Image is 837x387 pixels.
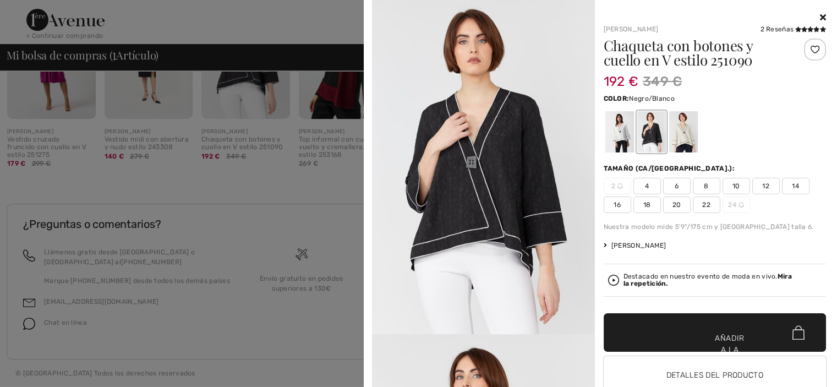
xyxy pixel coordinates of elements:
[760,25,794,33] font: 2 Reseñas
[728,201,736,209] font: 24
[611,242,666,249] font: [PERSON_NAME]
[792,326,805,340] img: Bag.svg
[614,201,621,209] font: 16
[637,111,665,152] div: Blanco y negro
[623,272,778,280] font: Destacado en nuestro evento de moda en vivo.
[604,36,753,69] font: Chaqueta con botones y cuello en V estilo 251090
[623,272,792,287] font: Mira la repetición.
[605,111,633,152] div: Blanco/Negro
[608,275,619,286] img: Mira la repetición
[611,182,615,190] font: 2
[792,182,799,190] font: 14
[604,165,735,172] font: Tamaño (CA/[GEOGRAPHIC_DATA].):
[672,201,681,209] font: 20
[643,74,682,89] font: 349 €
[629,95,675,102] font: Negro/Blanco
[732,182,740,190] font: 10
[738,202,744,208] img: ring-m.svg
[675,182,679,190] font: 6
[604,223,814,231] font: Nuestra modelo mide 5'9"/175 cm y [GEOGRAPHIC_DATA] talla 6.
[617,183,623,189] img: ring-m.svg
[715,333,745,367] font: Añadir a la bolsa
[704,182,708,190] font: 8
[666,370,763,380] font: Detalles del producto
[604,74,639,89] font: 192 €
[604,95,630,102] font: Color:
[24,8,54,18] font: Ayuda
[645,182,649,190] font: 4
[604,25,659,33] a: [PERSON_NAME]
[669,111,697,152] div: Piedra lunar/negra
[762,182,769,190] font: 12
[643,201,651,209] font: 18
[702,201,710,209] font: 22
